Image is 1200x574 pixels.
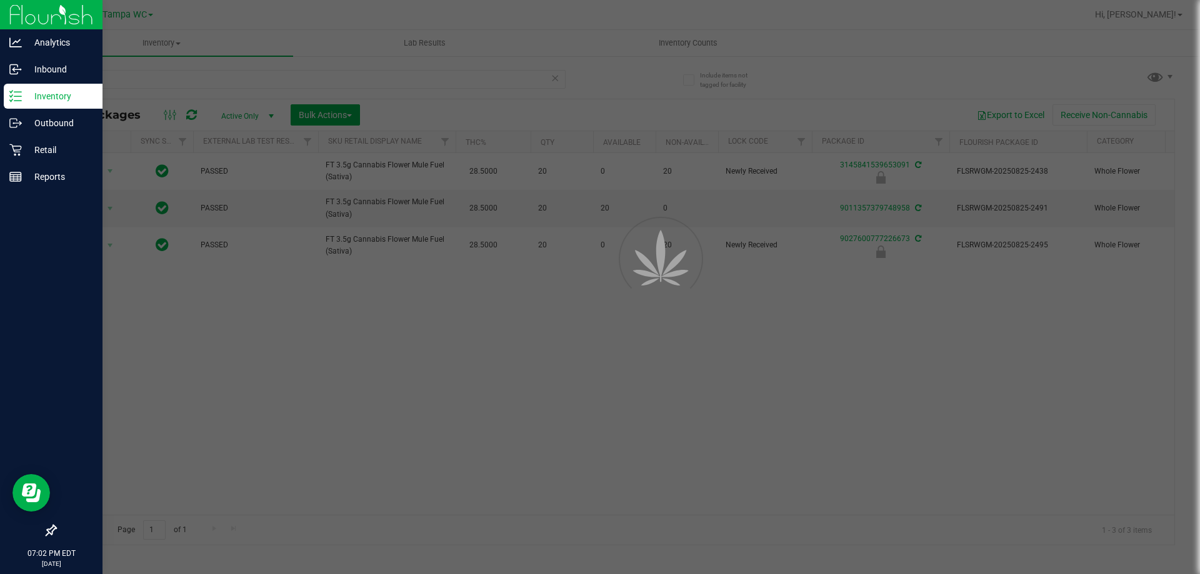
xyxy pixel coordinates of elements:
[22,89,97,104] p: Inventory
[9,117,22,129] inline-svg: Outbound
[22,116,97,131] p: Outbound
[22,35,97,50] p: Analytics
[9,90,22,102] inline-svg: Inventory
[6,548,97,559] p: 07:02 PM EDT
[9,144,22,156] inline-svg: Retail
[9,36,22,49] inline-svg: Analytics
[22,169,97,184] p: Reports
[9,63,22,76] inline-svg: Inbound
[6,559,97,568] p: [DATE]
[22,62,97,77] p: Inbound
[22,142,97,157] p: Retail
[9,171,22,183] inline-svg: Reports
[12,474,50,512] iframe: Resource center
